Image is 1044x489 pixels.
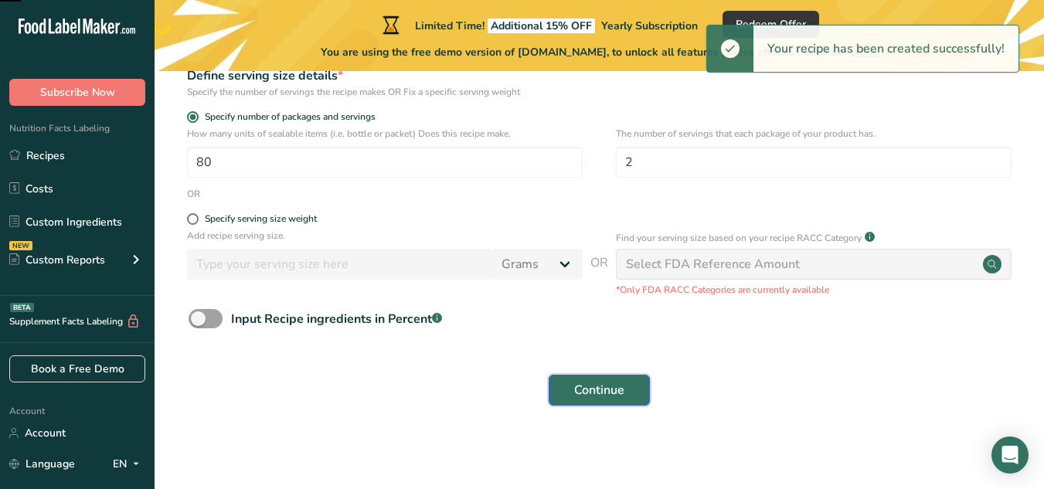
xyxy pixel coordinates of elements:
span: Specify number of packages and servings [199,111,376,123]
span: Additional 15% OFF [488,19,595,33]
button: Redeem Offer [723,11,819,38]
div: Open Intercom Messenger [991,436,1029,474]
span: Redeem Offer [736,16,806,32]
a: Book a Free Demo [9,355,145,382]
p: The number of servings that each package of your product has. [616,127,1012,141]
div: Select FDA Reference Amount [626,255,800,273]
div: OR [187,187,200,201]
div: Specify serving size weight [205,213,317,225]
p: Find your serving size based on your recipe RACC Category [616,231,862,245]
span: Yearly Subscription [601,19,698,33]
p: How many units of sealable items (i.e. bottle or packet) Does this recipe make. [187,127,583,141]
div: EN [113,455,145,474]
button: Continue [549,375,650,406]
span: OR [590,253,608,297]
a: Language [9,450,75,477]
p: Add recipe serving size. [187,229,583,243]
span: Continue [574,381,624,399]
div: Your recipe has been created successfully! [753,25,1018,72]
p: *Only FDA RACC Categories are currently available [616,283,1012,297]
div: Limited Time! [379,15,698,34]
div: Specify the number of servings the recipe makes OR Fix a specific serving weight [187,85,583,99]
div: Input Recipe ingredients in Percent [231,310,442,328]
div: Define serving size details [187,66,583,85]
button: Subscribe Now [9,79,145,106]
span: Subscribe Now [40,84,115,100]
div: NEW [9,241,32,250]
div: Custom Reports [9,252,105,268]
input: Type your serving size here [187,249,492,280]
span: You are using the free demo version of [DOMAIN_NAME], to unlock all features please choose one of... [321,44,878,60]
div: BETA [10,303,34,312]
